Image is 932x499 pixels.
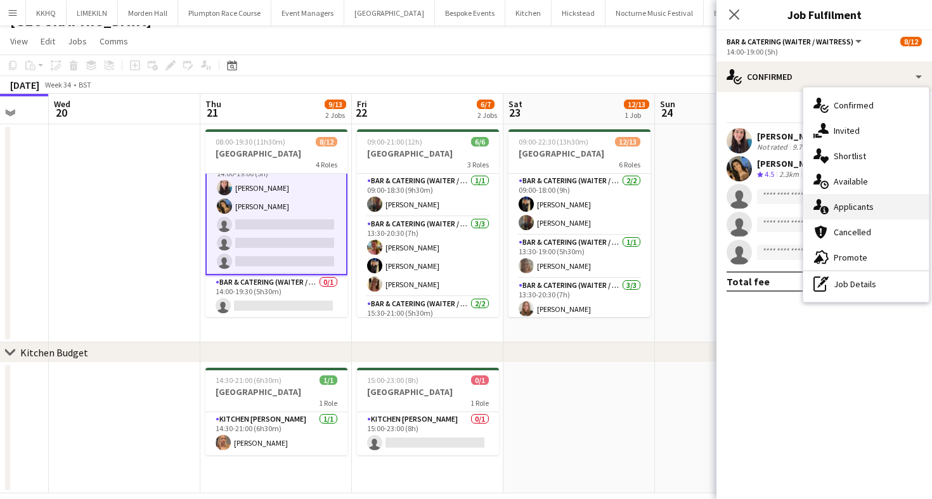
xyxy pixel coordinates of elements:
[471,137,489,146] span: 6/6
[325,110,346,120] div: 2 Jobs
[216,375,282,385] span: 14:30-21:00 (6h30m)
[803,245,929,270] div: Promote
[204,105,221,120] span: 21
[508,278,650,358] app-card-role: Bar & Catering (Waiter / waitress)3/313:30-20:30 (7h)[PERSON_NAME]
[660,98,675,110] span: Sun
[803,194,929,219] div: Applicants
[803,118,929,143] div: Invited
[52,105,70,120] span: 20
[477,110,497,120] div: 2 Jobs
[41,36,55,47] span: Edit
[10,79,39,91] div: [DATE]
[357,98,367,110] span: Fri
[801,169,823,180] div: Crew has different fees then in role
[552,1,605,25] button: Hickstead
[54,98,70,110] span: Wed
[505,1,552,25] button: Kitchen
[325,100,346,109] span: 9/13
[790,142,815,152] div: 9.7km
[367,137,422,146] span: 09:00-21:00 (12h)
[205,368,347,455] app-job-card: 14:30-21:00 (6h30m)1/1[GEOGRAPHIC_DATA]1 RoleKitchen [PERSON_NAME]1/114:30-21:00 (6h30m)[PERSON_N...
[605,1,704,25] button: Nocturne Music Festival
[357,174,499,217] app-card-role: Bar & Catering (Waiter / waitress)1/109:00-18:30 (9h30m)[PERSON_NAME]
[619,160,640,169] span: 6 Roles
[704,1,746,25] button: Events
[757,142,790,152] div: Not rated
[205,156,347,275] app-card-role: Bar & Catering (Waiter / waitress)3I2/514:00-19:00 (5h)[PERSON_NAME][PERSON_NAME]
[205,386,347,398] h3: [GEOGRAPHIC_DATA]
[467,160,489,169] span: 3 Roles
[357,386,499,398] h3: [GEOGRAPHIC_DATA]
[205,412,347,455] app-card-role: Kitchen [PERSON_NAME]1/114:30-21:00 (6h30m)[PERSON_NAME]
[727,47,922,56] div: 14:00-19:00 (5h)
[615,137,640,146] span: 12/13
[803,219,929,245] div: Cancelled
[900,37,922,46] span: 8/12
[357,217,499,297] app-card-role: Bar & Catering (Waiter / waitress)3/313:30-20:30 (7h)[PERSON_NAME][PERSON_NAME][PERSON_NAME]
[803,169,929,194] div: Available
[100,36,128,47] span: Comms
[519,137,588,146] span: 09:00-22:30 (13h30m)
[178,1,271,25] button: Plumpton Race Course
[357,412,499,455] app-card-role: Kitchen [PERSON_NAME]0/115:00-23:00 (8h)
[36,33,60,49] a: Edit
[727,37,864,46] button: Bar & Catering (Waiter / waitress)
[716,62,932,92] div: Confirmed
[316,137,337,146] span: 8/12
[716,6,932,23] h3: Job Fulfilment
[508,235,650,278] app-card-role: Bar & Catering (Waiter / waitress)1/113:30-19:00 (5h30m)[PERSON_NAME]
[727,37,853,46] span: Bar & Catering (Waiter / waitress)
[765,169,774,179] span: 4.5
[205,129,347,317] app-job-card: 08:00-19:30 (11h30m)8/12[GEOGRAPHIC_DATA]4 Roles[PERSON_NAME][PERSON_NAME]Bar & Catering (Waiter ...
[507,105,522,120] span: 23
[68,36,87,47] span: Jobs
[357,297,499,358] app-card-role: Bar & Catering (Waiter / waitress)2/215:30-21:00 (5h30m)
[216,137,285,146] span: 08:00-19:30 (11h30m)
[508,98,522,110] span: Sat
[803,271,929,297] div: Job Details
[355,105,367,120] span: 22
[803,93,929,118] div: Confirmed
[508,174,650,235] app-card-role: Bar & Catering (Waiter / waitress)2/209:00-18:00 (9h)[PERSON_NAME][PERSON_NAME]
[5,33,33,49] a: View
[10,36,28,47] span: View
[20,346,88,359] div: Kitchen Budget
[508,148,650,159] h3: [GEOGRAPHIC_DATA]
[508,129,650,317] app-job-card: 09:00-22:30 (13h30m)12/13[GEOGRAPHIC_DATA]6 RolesBar & Catering (Waiter / waitress)2/209:00-18:00...
[470,398,489,408] span: 1 Role
[67,1,118,25] button: LIMEKILN
[757,158,824,169] div: [PERSON_NAME]
[319,398,337,408] span: 1 Role
[803,143,929,169] div: Shortlist
[658,105,675,120] span: 24
[357,148,499,159] h3: [GEOGRAPHIC_DATA]
[625,110,649,120] div: 1 Job
[320,375,337,385] span: 1/1
[26,1,67,25] button: KKHQ
[63,33,92,49] a: Jobs
[205,148,347,159] h3: [GEOGRAPHIC_DATA]
[624,100,649,109] span: 12/13
[118,1,178,25] button: Morden Hall
[271,1,344,25] button: Event Managers
[757,131,824,142] div: [PERSON_NAME]
[477,100,495,109] span: 6/7
[42,80,74,89] span: Week 34
[367,375,418,385] span: 15:00-23:00 (8h)
[79,80,91,89] div: BST
[435,1,505,25] button: Bespoke Events
[94,33,133,49] a: Comms
[205,98,221,110] span: Thu
[357,368,499,455] app-job-card: 15:00-23:00 (8h)0/1[GEOGRAPHIC_DATA]1 RoleKitchen [PERSON_NAME]0/115:00-23:00 (8h)
[357,129,499,317] app-job-card: 09:00-21:00 (12h)6/6[GEOGRAPHIC_DATA]3 RolesBar & Catering (Waiter / waitress)1/109:00-18:30 (9h3...
[344,1,435,25] button: [GEOGRAPHIC_DATA]
[316,160,337,169] span: 4 Roles
[777,169,801,180] div: 2.3km
[727,275,770,288] div: Total fee
[471,375,489,385] span: 0/1
[205,275,347,318] app-card-role: Bar & Catering (Waiter / waitress)0/114:00-19:30 (5h30m)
